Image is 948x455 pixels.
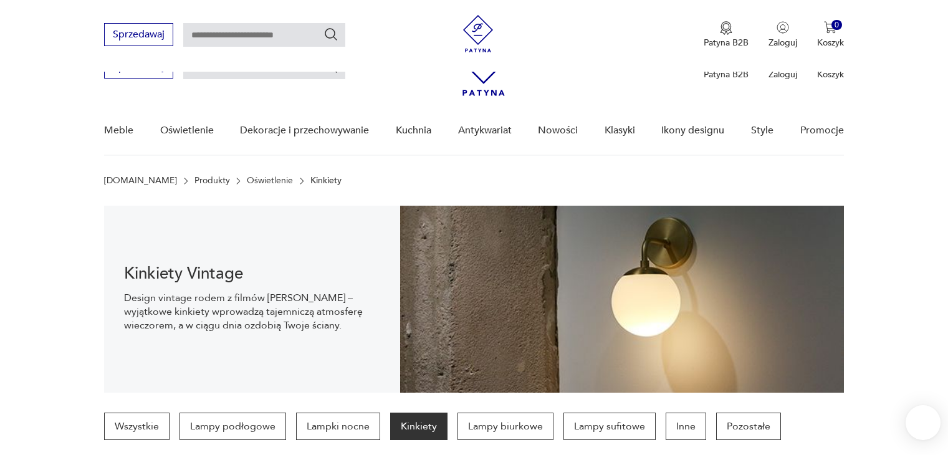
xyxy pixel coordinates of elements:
[777,21,789,34] img: Ikonka użytkownika
[310,176,342,186] p: Kinkiety
[104,413,170,440] a: Wszystkie
[104,64,173,72] a: Sprzedawaj
[824,21,836,34] img: Ikona koszyka
[605,107,635,155] a: Klasyki
[104,31,173,40] a: Sprzedawaj
[400,206,844,393] img: Kinkiety vintage
[704,21,749,49] a: Ikona medaluPatyna B2B
[538,107,578,155] a: Nowości
[817,69,844,80] p: Koszyk
[104,23,173,46] button: Sprzedawaj
[817,21,844,49] button: 0Koszyk
[458,107,512,155] a: Antykwariat
[768,21,797,49] button: Zaloguj
[704,21,749,49] button: Patyna B2B
[720,21,732,35] img: Ikona medalu
[124,291,380,332] p: Design vintage rodem z filmów [PERSON_NAME] – wyjątkowe kinkiety wprowadzą tajemniczą atmosferę w...
[296,413,380,440] a: Lampki nocne
[666,413,706,440] a: Inne
[240,107,369,155] a: Dekoracje i przechowywanie
[751,107,773,155] a: Style
[390,413,448,440] a: Kinkiety
[194,176,230,186] a: Produkty
[768,37,797,49] p: Zaloguj
[396,107,431,155] a: Kuchnia
[704,37,749,49] p: Patyna B2B
[563,413,656,440] a: Lampy sufitowe
[124,266,380,281] h1: Kinkiety Vintage
[459,15,497,52] img: Patyna - sklep z meblami i dekoracjami vintage
[716,413,781,440] a: Pozostałe
[817,37,844,49] p: Koszyk
[180,413,286,440] a: Lampy podłogowe
[704,69,749,80] p: Patyna B2B
[800,107,844,155] a: Promocje
[831,20,842,31] div: 0
[104,107,133,155] a: Meble
[768,69,797,80] p: Zaloguj
[906,405,941,440] iframe: Smartsupp widget button
[457,413,553,440] a: Lampy biurkowe
[661,107,724,155] a: Ikony designu
[104,176,177,186] a: [DOMAIN_NAME]
[247,176,293,186] a: Oświetlenie
[160,107,214,155] a: Oświetlenie
[323,27,338,42] button: Szukaj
